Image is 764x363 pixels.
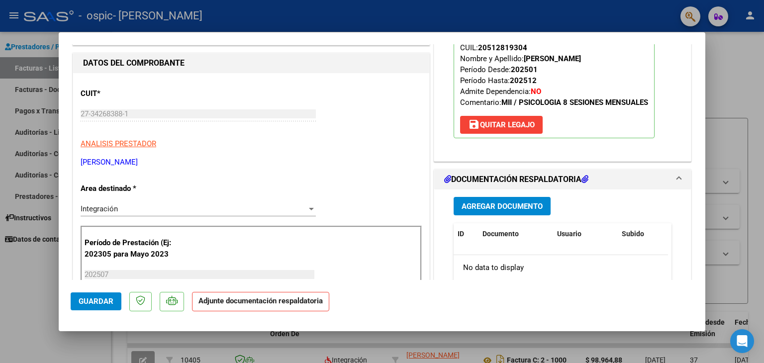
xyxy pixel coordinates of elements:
[618,223,668,245] datatable-header-cell: Subido
[501,98,648,107] strong: MII / PSICOLOGIA 8 SESIONES MENSUALES
[468,120,535,129] span: Quitar Legajo
[730,329,754,353] div: Open Intercom Messenger
[83,58,185,68] strong: DATOS DEL COMPROBANTE
[454,6,655,138] p: Legajo preaprobado para Período de Prestación:
[468,118,480,130] mat-icon: save
[531,87,541,96] strong: NO
[81,204,118,213] span: Integración
[198,296,323,305] strong: Adjunte documentación respaldatoria
[454,255,668,280] div: No data to display
[81,183,183,194] p: Area destinado *
[79,297,113,306] span: Guardar
[460,116,543,134] button: Quitar Legajo
[458,230,464,238] span: ID
[478,223,553,245] datatable-header-cell: Documento
[71,292,121,310] button: Guardar
[81,88,183,99] p: CUIT
[482,230,519,238] span: Documento
[524,54,581,63] strong: [PERSON_NAME]
[511,65,538,74] strong: 202501
[622,230,644,238] span: Subido
[460,98,648,107] span: Comentario:
[478,42,527,53] div: 20512819304
[462,202,543,211] span: Agregar Documento
[81,157,422,168] p: [PERSON_NAME]
[668,223,717,245] datatable-header-cell: Acción
[553,223,618,245] datatable-header-cell: Usuario
[557,230,581,238] span: Usuario
[454,197,551,215] button: Agregar Documento
[510,76,537,85] strong: 202512
[85,237,185,260] p: Período de Prestación (Ej: 202305 para Mayo 2023
[81,139,156,148] span: ANALISIS PRESTADOR
[454,223,478,245] datatable-header-cell: ID
[434,170,691,189] mat-expansion-panel-header: DOCUMENTACIÓN RESPALDATORIA
[444,174,588,185] h1: DOCUMENTACIÓN RESPALDATORIA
